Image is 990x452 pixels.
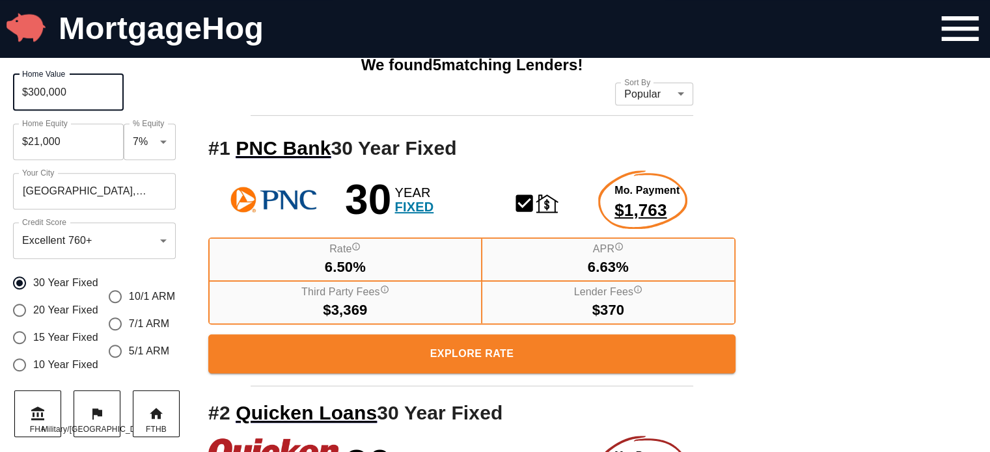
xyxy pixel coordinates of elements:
span: 10/1 ARM [129,289,175,304]
div: 7% [124,124,176,160]
span: FTHB [146,424,167,435]
span: 6.63% [588,257,629,277]
a: PNC Bank [236,137,331,159]
a: MortgageHog [59,10,264,46]
svg: Annual Percentage Rate - The interest rate on the loan if lender fees were averaged into each mon... [614,242,624,251]
svg: Lender fees include all fees paid directly to the lender for funding your mortgage. Lender fees i... [633,285,642,294]
div: Popular [615,81,693,107]
span: We found 5 matching Lenders! [361,54,583,76]
h2: # 1 30 Year Fixed [208,135,736,163]
span: 5/1 ARM [129,343,169,359]
svg: Third party fees include fees and taxes paid to non lender entities to facilitate the closing of ... [380,285,389,294]
span: Explore Rate [219,345,725,363]
h2: # 2 30 Year Fixed [208,399,736,427]
a: Explore More about this rate product [614,183,680,222]
span: 10 Year Fixed [33,357,98,373]
div: gender [13,259,182,389]
label: Lender Fees [574,285,643,300]
svg: Home Refinance [536,192,558,215]
input: Home Value [13,74,124,111]
img: See more rates from PNC Bank! [208,178,338,222]
span: 7/1 ARM [129,316,169,332]
a: Explore More About this Rate Product [208,334,736,373]
label: Rate [329,242,361,257]
span: FHA [30,424,46,435]
span: 30 Year Fixed [33,275,98,291]
span: 6.50% [325,257,366,277]
img: MortgageHog Logo [7,8,46,47]
label: Third Party Fees [301,285,389,300]
div: Excellent 760+ [13,222,176,259]
button: Explore Rate [208,334,736,373]
span: $370 [592,300,625,320]
span: 30 [345,179,392,220]
svg: Interest Rate "rate", reflects the cost of borrowing. If the interest rate is 3% and your loan is... [351,242,361,251]
span: FIXED [395,200,434,214]
span: $1,763 [614,198,680,222]
a: PNC Bank Logo [208,178,345,222]
a: Quicken Loans [236,402,377,423]
span: See more rates from Quicken Loans! [236,402,377,423]
span: $3,369 [323,300,367,320]
span: YEAR [395,185,434,200]
span: 15 Year Fixed [33,330,98,345]
label: APR [593,242,624,257]
span: Mo. Payment [614,183,680,198]
svg: Conventional Mortgage [513,192,536,215]
input: Home Equity [13,124,124,160]
span: Military/[GEOGRAPHIC_DATA] [42,424,152,435]
span: See more rates from PNC Bank! [236,137,331,159]
span: 20 Year Fixed [33,302,98,318]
